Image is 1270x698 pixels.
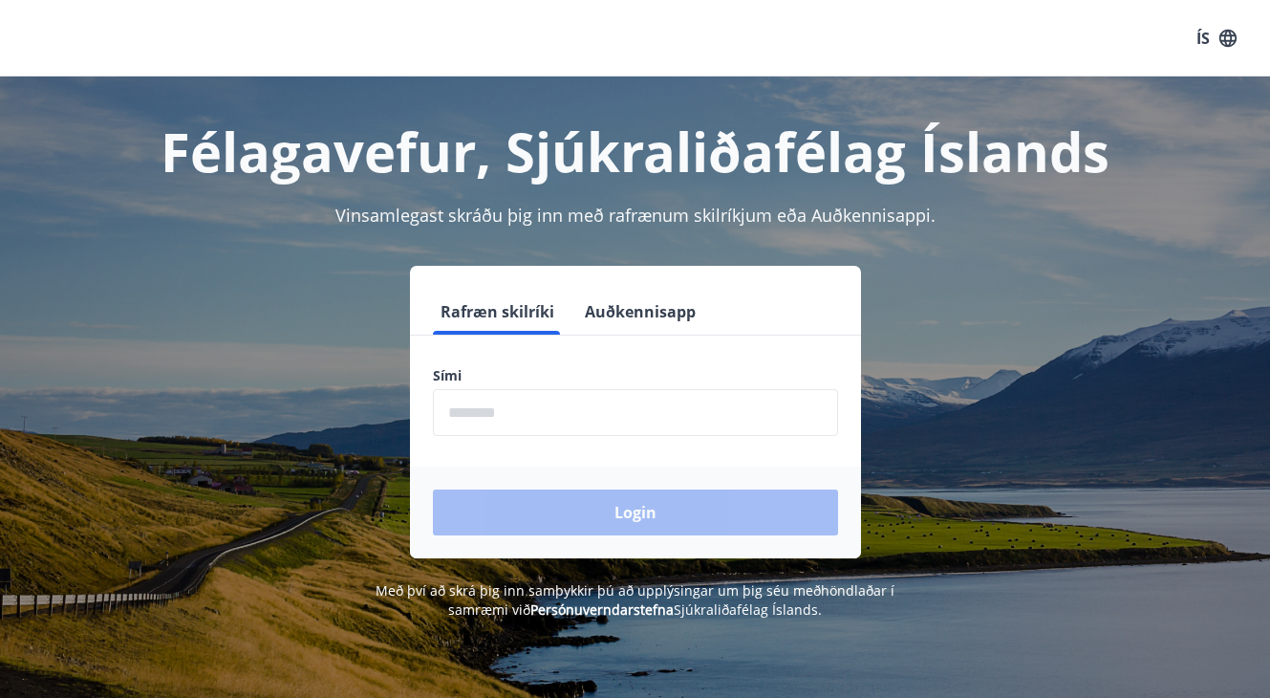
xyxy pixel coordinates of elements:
[23,115,1247,187] h1: Félagavefur, Sjúkraliðafélag Íslands
[335,204,936,227] span: Vinsamlegast skráðu þig inn með rafrænum skilríkjum eða Auðkennisappi.
[577,289,703,335] button: Auðkennisapp
[530,600,674,619] a: Persónuverndarstefna
[1186,21,1247,55] button: ÍS
[376,581,894,619] span: Með því að skrá þig inn samþykkir þú að upplýsingar um þig séu meðhöndlaðar í samræmi við Sjúkral...
[433,289,562,335] button: Rafræn skilríki
[433,366,838,385] label: Sími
